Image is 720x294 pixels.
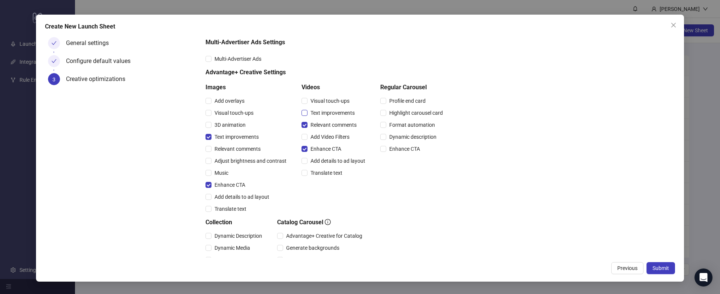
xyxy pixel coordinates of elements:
[386,133,439,141] span: Dynamic description
[617,265,637,271] span: Previous
[211,145,264,153] span: Relevant comments
[205,218,265,227] h5: Collection
[211,205,249,213] span: Translate text
[211,256,263,264] span: Adapt to placement
[66,37,115,49] div: General settings
[211,55,264,63] span: Multi-Advertiser Ads
[694,268,712,286] div: Open Intercom Messenger
[611,262,643,274] button: Previous
[307,133,352,141] span: Add Video Filters
[211,109,256,117] span: Visual touch-ups
[667,19,679,31] button: Close
[283,256,322,264] span: Expand image
[211,157,289,165] span: Adjust brightness and contrast
[211,169,231,177] span: Music
[51,58,57,64] span: check
[307,109,358,117] span: Text improvements
[45,22,675,31] div: Create New Launch Sheet
[205,68,446,77] h5: Advantage+ Creative Settings
[652,265,669,271] span: Submit
[205,38,446,47] h5: Multi-Advertiser Ads Settings
[380,83,446,92] h5: Regular Carousel
[386,121,438,129] span: Format automation
[52,76,55,82] span: 3
[205,83,289,92] h5: Images
[325,219,331,225] span: info-circle
[66,73,131,85] div: Creative optimizations
[307,121,360,129] span: Relevant comments
[51,40,57,46] span: check
[307,157,368,165] span: Add details to ad layout
[66,55,136,67] div: Configure default values
[211,232,265,240] span: Dynamic Description
[307,169,345,177] span: Translate text
[307,97,352,105] span: Visual touch-ups
[211,193,272,201] span: Add details to ad layout
[386,145,423,153] span: Enhance CTA
[283,244,342,252] span: Generate backgrounds
[646,262,675,274] button: Submit
[301,83,368,92] h5: Videos
[211,133,262,141] span: Text improvements
[670,22,676,28] span: close
[283,232,365,240] span: Advantage+ Creative for Catalog
[386,109,446,117] span: Highlight carousel card
[307,145,344,153] span: Enhance CTA
[277,218,365,227] h5: Catalog Carousel
[211,181,248,189] span: Enhance CTA
[211,97,247,105] span: Add overlays
[211,244,253,252] span: Dynamic Media
[211,121,249,129] span: 3D animation
[386,97,429,105] span: Profile end card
